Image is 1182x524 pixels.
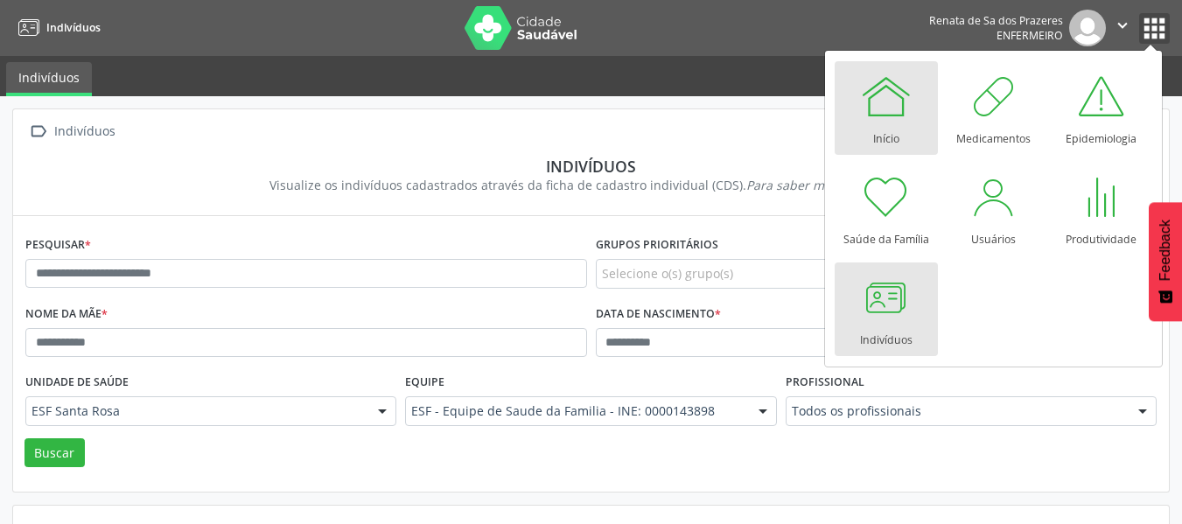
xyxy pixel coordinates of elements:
[25,301,108,328] label: Nome da mãe
[1158,220,1173,281] span: Feedback
[1113,16,1132,35] i: 
[24,438,85,468] button: Buscar
[929,13,1063,28] div: Renata de Sa dos Prazeres
[405,369,444,396] label: Equipe
[6,62,92,96] a: Indivíduos
[835,61,938,155] a: Início
[25,232,91,259] label: Pesquisar
[602,264,733,283] span: Selecione o(s) grupo(s)
[25,119,51,144] i: 
[1050,162,1153,255] a: Produtividade
[31,402,360,420] span: ESF Santa Rosa
[786,369,864,396] label: Profissional
[38,176,1144,194] div: Visualize os indivíduos cadastrados através da ficha de cadastro individual (CDS).
[596,232,718,259] label: Grupos prioritários
[1069,10,1106,46] img: img
[997,28,1063,43] span: Enfermeiro
[1139,13,1170,44] button: apps
[942,162,1046,255] a: Usuários
[51,119,118,144] div: Indivíduos
[12,13,101,42] a: Indivíduos
[835,162,938,255] a: Saúde da Família
[1149,202,1182,321] button: Feedback - Mostrar pesquisa
[746,177,913,193] i: Para saber mais,
[38,157,1144,176] div: Indivíduos
[1106,10,1139,46] button: 
[596,301,721,328] label: Data de nascimento
[411,402,740,420] span: ESF - Equipe de Saude da Familia - INE: 0000143898
[792,402,1121,420] span: Todos os profissionais
[835,262,938,356] a: Indivíduos
[942,61,1046,155] a: Medicamentos
[25,119,118,144] a:  Indivíduos
[25,369,129,396] label: Unidade de saúde
[1050,61,1153,155] a: Epidemiologia
[46,20,101,35] span: Indivíduos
